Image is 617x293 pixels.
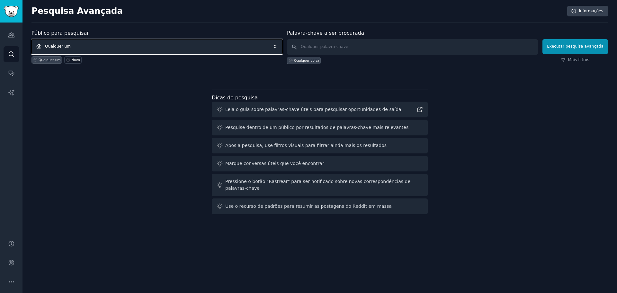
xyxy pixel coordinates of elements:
button: Executar pesquisa avançada [542,39,608,54]
font: Dicas de pesquisa [212,95,258,101]
font: Após a pesquisa, use filtros visuais para filtrar ainda mais os resultados [225,143,387,148]
font: Palavra-chave a ser procurada [287,30,364,36]
font: Qualquer um [45,44,71,49]
font: Leia o guia sobre palavras-chave úteis para pesquisar oportunidades de saída [225,107,401,112]
font: Novo [71,58,80,62]
font: Marque conversas úteis que você encontrar [225,161,324,166]
font: Pressione o botão "Rastrear" para ser notificado sobre novas correspondências de palavras-chave [225,179,410,191]
button: Qualquer um [31,39,282,54]
font: Qualquer um [39,58,61,62]
a: Novo [64,56,81,64]
font: Pesquisa Avançada [31,6,123,16]
font: Pesquise dentro de um público por resultados de palavras-chave mais relevantes [225,125,408,130]
a: Mais filtros [561,57,589,63]
img: Logotipo do GummySearch [4,6,19,17]
font: Informações [579,9,603,13]
a: Informações [567,6,608,17]
font: Executar pesquisa avançada [547,44,604,49]
font: Mais filtros [568,58,589,62]
font: Qualquer coisa [294,59,319,62]
font: Público para pesquisar [31,30,89,36]
font: Use o recurso de padrões para resumir as postagens do Reddit em massa [225,204,392,209]
input: Qualquer palavra-chave [287,39,538,55]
